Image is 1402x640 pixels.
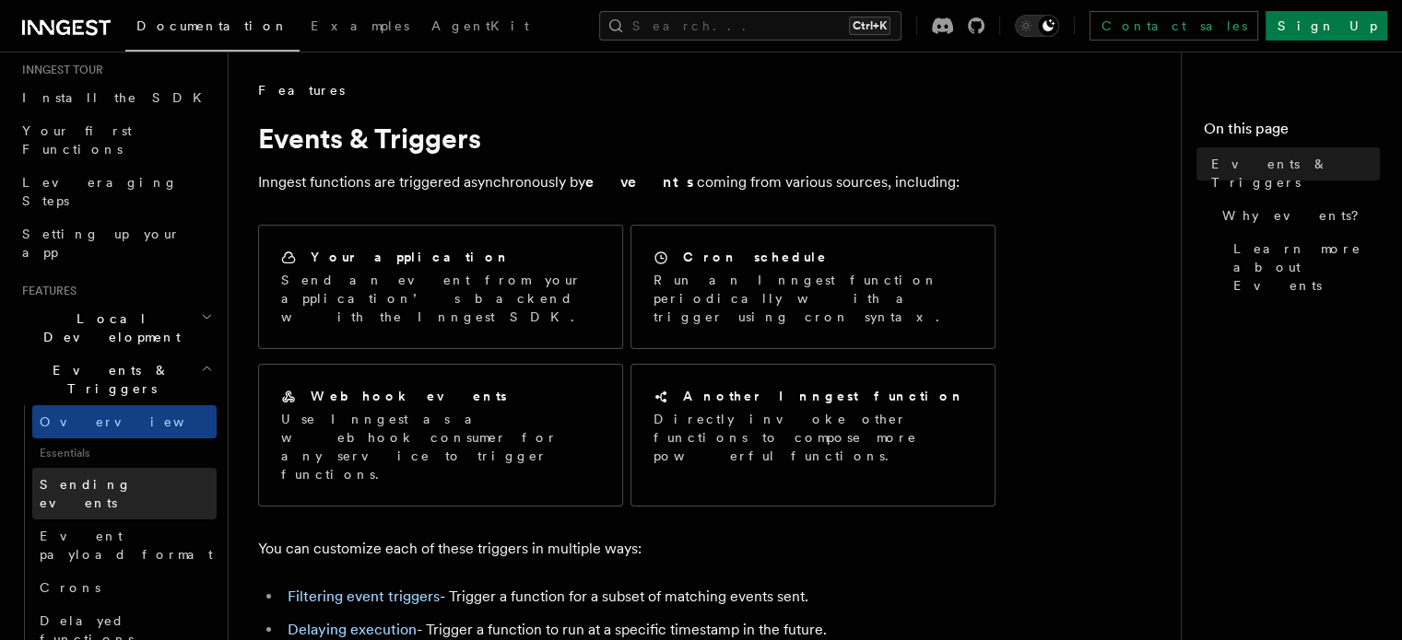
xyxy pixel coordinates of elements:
li: - Trigger a function for a subset of matching events sent. [282,584,996,610]
a: Sending events [32,468,217,519]
h1: Events & Triggers [258,122,996,155]
span: Overview [40,414,230,429]
a: Events & Triggers [1204,147,1380,199]
p: Inngest functions are triggered asynchronously by coming from various sources, including: [258,169,996,195]
span: Crons [40,580,100,595]
a: Learn more about Events [1226,232,1380,302]
a: Another Inngest functionDirectly invoke other functions to compose more powerful functions. [630,364,996,506]
span: Event payload format [40,529,213,562]
span: Features [15,284,77,298]
kbd: Ctrl+K [849,17,890,35]
strong: events [585,173,697,191]
a: Filtering event triggers [288,588,440,605]
span: Why events? [1222,206,1372,225]
span: Your first Functions [22,123,132,157]
h2: Another Inngest function [683,387,965,405]
a: Why events? [1215,199,1380,232]
a: Your first Functions [15,114,217,166]
h2: Webhook events [311,387,507,405]
span: Setting up your app [22,227,181,260]
a: Event payload format [32,519,217,571]
a: Cron scheduleRun an Inngest function periodically with a trigger using cron syntax. [630,225,996,349]
span: Sending events [40,477,132,510]
a: Install the SDK [15,81,217,114]
a: Setting up your app [15,217,217,269]
a: Overview [32,405,217,438]
p: Directly invoke other functions to compose more powerful functions. [654,410,972,465]
span: Examples [311,18,409,33]
span: Documentation [136,18,289,33]
a: Contact sales [1090,11,1258,41]
span: Install the SDK [22,90,213,105]
h4: On this page [1204,118,1380,147]
p: Run an Inngest function periodically with a trigger using cron syntax. [654,271,972,326]
span: AgentKit [431,18,529,33]
span: Local Development [15,309,201,346]
span: Leveraging Steps [22,175,178,208]
h2: Cron schedule [683,248,828,266]
a: Webhook eventsUse Inngest as a webhook consumer for any service to trigger functions. [258,364,623,506]
a: AgentKit [420,6,540,50]
span: Inngest tour [15,63,103,77]
a: Your applicationSend an event from your application’s backend with the Inngest SDK. [258,225,623,349]
p: Use Inngest as a webhook consumer for any service to trigger functions. [281,410,600,483]
span: Essentials [32,438,217,468]
span: Events & Triggers [1211,155,1380,192]
a: Crons [32,571,217,604]
h2: Your application [311,248,511,266]
button: Toggle dark mode [1015,15,1059,37]
span: Events & Triggers [15,361,201,398]
a: Examples [300,6,420,50]
button: Events & Triggers [15,354,217,405]
button: Local Development [15,302,217,354]
span: Features [258,81,345,99]
span: Learn more about Events [1233,239,1380,295]
p: Send an event from your application’s backend with the Inngest SDK. [281,271,600,326]
button: Search...Ctrl+K [599,11,901,41]
a: Documentation [125,6,300,52]
a: Sign Up [1266,11,1387,41]
p: You can customize each of these triggers in multiple ways: [258,536,996,562]
a: Leveraging Steps [15,166,217,217]
a: Delaying execution [288,621,417,638]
